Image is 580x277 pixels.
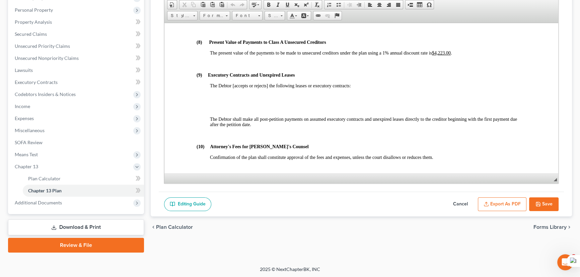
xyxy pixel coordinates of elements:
a: Format [200,11,230,20]
span: Additional Documents [15,200,62,205]
a: Underline [283,0,292,9]
span: 1 [218,27,220,32]
a: Styles [167,11,198,20]
a: Paste [198,0,208,9]
a: Insert Page Break for Printing [406,0,415,9]
a: Download & Print [8,219,144,235]
a: Property Analysis [9,16,144,28]
span: Expenses [15,115,34,121]
span: The Debtor shall make all post-petition payments on assumed executory contracts and unexpired lea... [46,94,353,104]
span: Secured Claims [15,31,47,37]
span: Forms Library [533,224,567,230]
span: Income [15,103,30,109]
a: Align Left [365,0,375,9]
button: Export as PDF [478,197,526,211]
i: chevron_left [151,224,156,230]
a: Size [265,11,285,20]
a: Center [375,0,384,9]
span: Plan Calculator [28,176,61,181]
span: The Debtor [accepts or rejects] the following leases or executory contracts: [46,60,187,65]
a: Redo [237,0,247,9]
a: Cut [179,0,189,9]
button: Save [529,197,559,211]
a: Table [415,0,424,9]
iframe: Rich Text Editor, document-ckeditor [164,23,558,174]
iframe: Intercom live chat [557,254,573,270]
a: Align Right [384,0,393,9]
a: Copy [189,0,198,9]
span: Font [232,11,256,20]
a: Secured Claims [9,28,144,40]
span: SOFA Review [15,140,43,145]
button: chevron_left Plan Calculator [151,224,193,230]
a: Text Color [287,11,299,20]
u: $4,223.00 [268,27,286,32]
strong: (9) [32,50,38,55]
a: Anchor [332,11,342,20]
a: Spell Checker [249,0,261,9]
button: Cancel [446,197,475,211]
a: Decrease Indent [345,0,354,9]
a: Link [313,11,323,20]
a: Bold [264,0,273,9]
a: Background Color [299,11,311,20]
span: Means Test [15,152,38,157]
a: Increase Indent [354,0,364,9]
a: Unlink [323,11,332,20]
a: Subscript [292,0,301,9]
a: Justify [393,0,403,9]
span: Miscellaneous [15,127,45,133]
span: Format [200,11,223,20]
a: Italic [273,0,283,9]
a: Superscript [301,0,311,9]
span: Unsecured Priority Claims [15,43,70,49]
span: Lawsuits [15,67,33,73]
a: Paste from Word [217,0,226,9]
a: Remove Format [312,0,322,9]
a: Review & File [8,238,144,253]
strong: (10) [32,121,40,126]
a: Editing Guide [164,197,211,211]
span: Executory Contracts [15,79,58,85]
span: 4 [571,254,576,260]
span: Unsecured Nonpriority Claims [15,55,79,61]
a: Insert/Remove Numbered List [324,0,334,9]
span: Personal Property [15,7,53,13]
a: Executory Contracts [9,76,144,88]
a: Paste as plain text [208,0,217,9]
button: Forms Library chevron_right [533,224,572,230]
a: Document Properties [167,0,177,9]
span: Chapter 13 Plan [28,188,62,193]
strong: Executory Contracts and Unexpired Leases [44,50,131,55]
span: Codebtors Insiders & Notices [15,91,76,97]
span: Property Analysis [15,19,52,25]
span: Confirmation of the plan shall constitute approval of the fees and expenses, unless the court dis... [46,132,269,137]
a: Font [232,11,263,20]
a: Chapter 13 Plan [23,185,144,197]
a: Insert/Remove Bulleted List [334,0,343,9]
strong: Attorney's Fees for [PERSON_NAME]'s Counsel [46,121,144,126]
span: Plan Calculator [156,224,193,230]
a: SOFA Review [9,136,144,149]
a: Lawsuits [9,64,144,76]
a: Plan Calculator [23,173,144,185]
span: Chapter 13 [15,164,38,169]
span: Styles [167,11,191,20]
a: Insert Special Character [424,0,434,9]
i: chevron_right [567,224,572,230]
span: Size [265,11,278,20]
a: Unsecured Nonpriority Claims [9,52,144,64]
span: Resize [554,178,557,181]
a: Unsecured Priority Claims [9,40,144,52]
a: Undo [228,0,237,9]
